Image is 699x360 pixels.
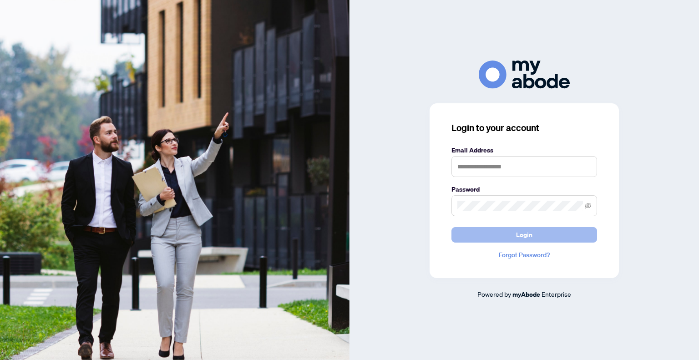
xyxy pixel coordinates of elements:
label: Password [451,184,597,194]
span: eye-invisible [585,203,591,209]
label: Email Address [451,145,597,155]
a: Forgot Password? [451,250,597,260]
span: Enterprise [542,290,571,298]
h3: Login to your account [451,122,597,134]
button: Login [451,227,597,243]
a: myAbode [512,289,540,299]
span: Login [516,228,532,242]
span: Powered by [477,290,511,298]
img: ma-logo [479,61,570,88]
